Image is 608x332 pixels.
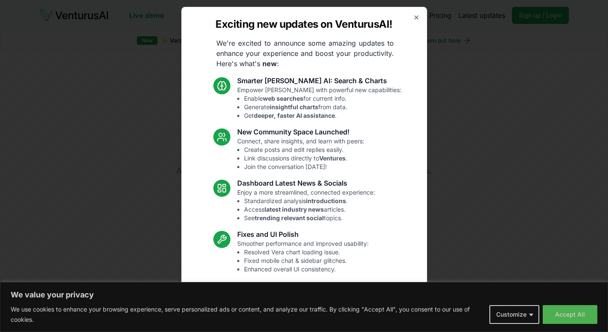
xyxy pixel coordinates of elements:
h3: Smarter [PERSON_NAME] AI: Search & Charts [237,76,401,86]
li: Fixed mobile chat & sidebar glitches. [244,256,369,265]
h2: Exciting new updates on VenturusAI! [215,17,392,31]
li: Enhanced overall UI consistency. [244,265,369,274]
strong: new [262,59,277,68]
p: Enjoy a more streamlined, connected experience: [237,188,375,222]
strong: trending relevant social [255,214,324,221]
strong: web searches [263,95,303,102]
p: Empower [PERSON_NAME] with powerful new capabilities: [237,86,401,120]
li: Standardized analysis . [244,197,375,205]
li: Access articles. [244,205,375,214]
strong: introductions [306,197,346,204]
p: These updates are designed to make VenturusAI more powerful, intuitive, and user-friendly. Let us... [209,280,400,311]
strong: insightful charts [270,103,318,111]
li: Create posts and edit replies easily. [244,146,364,154]
h3: Dashboard Latest News & Socials [237,178,375,188]
p: Connect, share insights, and learn with peers: [237,137,364,171]
strong: Ventures [319,154,346,162]
li: Generate from data. [244,103,401,111]
li: See topics. [244,214,375,222]
li: Get . [244,111,401,120]
li: Join the conversation [DATE]! [244,163,364,171]
strong: deeper, faster AI assistance [254,112,335,119]
h3: New Community Space Launched! [237,127,364,137]
li: Enable for current info. [244,94,401,103]
p: Smoother performance and improved usability: [237,239,369,274]
li: Link discussions directly to . [244,154,364,163]
p: We're excited to announce some amazing updates to enhance your experience and boost your producti... [209,38,401,69]
h3: Fixes and UI Polish [237,229,369,239]
li: Resolved Vera chart loading issue. [244,248,369,256]
strong: latest industry news [265,206,324,213]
